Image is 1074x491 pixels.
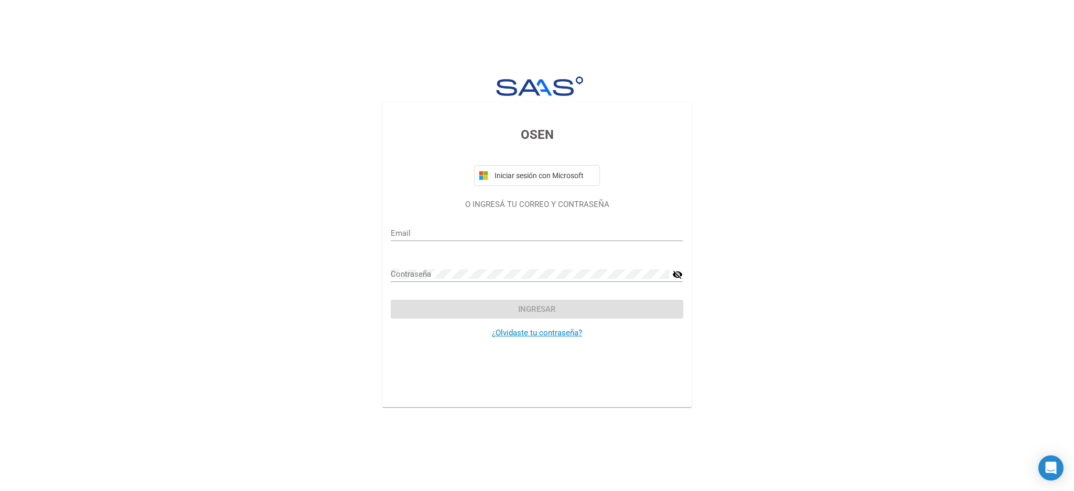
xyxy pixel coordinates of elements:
span: Iniciar sesión con Microsoft [492,171,595,180]
p: O INGRESÁ TU CORREO Y CONTRASEÑA [391,199,683,211]
button: Iniciar sesión con Microsoft [474,165,600,186]
button: Ingresar [391,300,683,319]
a: ¿Olvidaste tu contraseña? [492,328,582,337]
mat-icon: visibility_off [672,268,683,281]
div: Open Intercom Messenger [1038,455,1064,481]
span: Ingresar [518,304,556,314]
h3: OSEN [391,125,683,144]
